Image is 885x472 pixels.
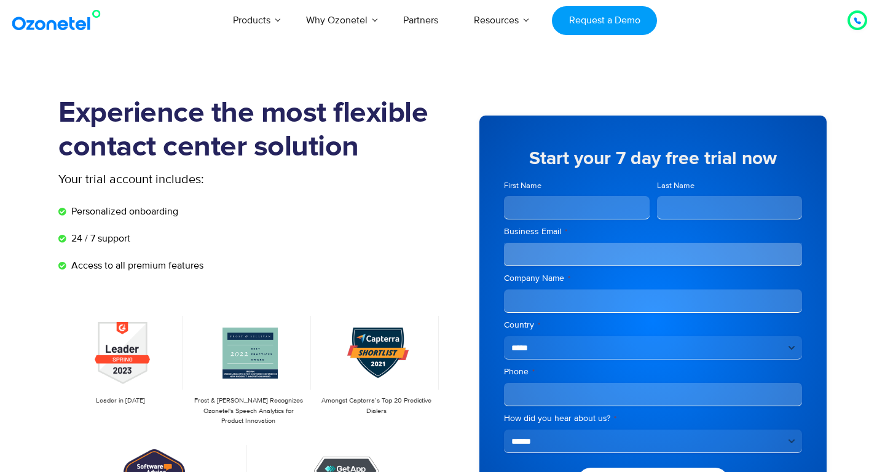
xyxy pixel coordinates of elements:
label: Business Email [504,226,802,238]
span: Access to all premium features [68,258,203,273]
h1: Experience the most flexible contact center solution [58,96,442,164]
label: How did you hear about us? [504,412,802,425]
span: Personalized onboarding [68,204,178,219]
span: 24 / 7 support [68,231,130,246]
label: Last Name [657,180,803,192]
label: Phone [504,366,802,378]
label: Company Name [504,272,802,285]
h5: Start your 7 day free trial now [504,149,802,168]
p: Amongst Capterra’s Top 20 Predictive Dialers [321,396,433,416]
label: First Name [504,180,650,192]
label: Country [504,319,802,331]
a: Request a Demo [552,6,657,35]
p: Frost & [PERSON_NAME] Recognizes Ozonetel's Speech Analytics for Product Innovation [192,396,304,427]
p: Leader in [DATE] [65,396,176,406]
p: Your trial account includes: [58,170,350,189]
